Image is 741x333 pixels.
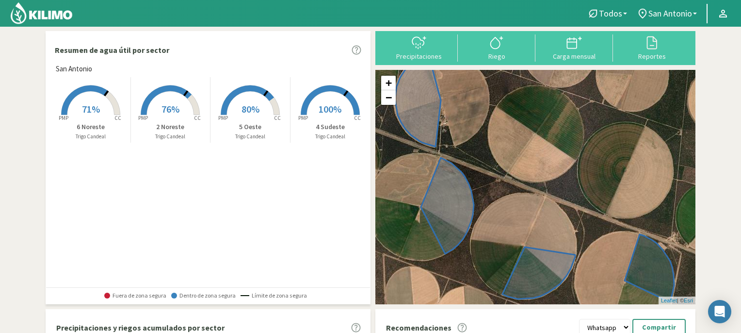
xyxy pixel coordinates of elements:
p: 6 Noreste [51,122,130,132]
p: 2 Noreste [131,122,210,132]
span: 71% [82,103,100,115]
a: Zoom out [381,90,396,105]
tspan: PMP [138,115,148,121]
span: Todos [599,8,622,18]
div: | © [659,297,695,305]
span: San Antonio [56,64,92,75]
p: Compartir [642,322,676,333]
button: Reportes [613,34,691,60]
tspan: CC [194,115,201,121]
a: Zoom in [381,76,396,90]
p: Trigo Candeal [290,133,370,141]
div: Precipitaciones [383,53,455,60]
button: Riego [458,34,535,60]
tspan: PMP [298,115,308,121]
span: Fuera de zona segura [104,292,166,299]
tspan: CC [354,115,361,121]
div: Reportes [616,53,688,60]
tspan: PMP [59,115,68,121]
tspan: PMP [218,115,228,121]
img: Kilimo [10,1,73,25]
span: 76% [161,103,179,115]
p: 5 Oeste [210,122,290,132]
div: Open Intercom Messenger [708,300,731,323]
span: San Antonio [648,8,692,18]
p: Trigo Candeal [131,133,210,141]
span: Límite de zona segura [241,292,307,299]
button: Precipitaciones [380,34,458,60]
tspan: CC [114,115,121,121]
span: Dentro de zona segura [171,292,236,299]
div: Carga mensual [538,53,610,60]
p: 4 Sudeste [290,122,370,132]
a: Leaflet [661,298,677,303]
div: Riego [461,53,532,60]
button: Carga mensual [535,34,613,60]
p: Resumen de agua útil por sector [55,44,169,56]
span: 80% [242,103,259,115]
p: Trigo Candeal [210,133,290,141]
a: Esri [684,298,693,303]
p: Trigo Candeal [51,133,130,141]
tspan: CC [274,115,281,121]
span: 100% [319,103,341,115]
